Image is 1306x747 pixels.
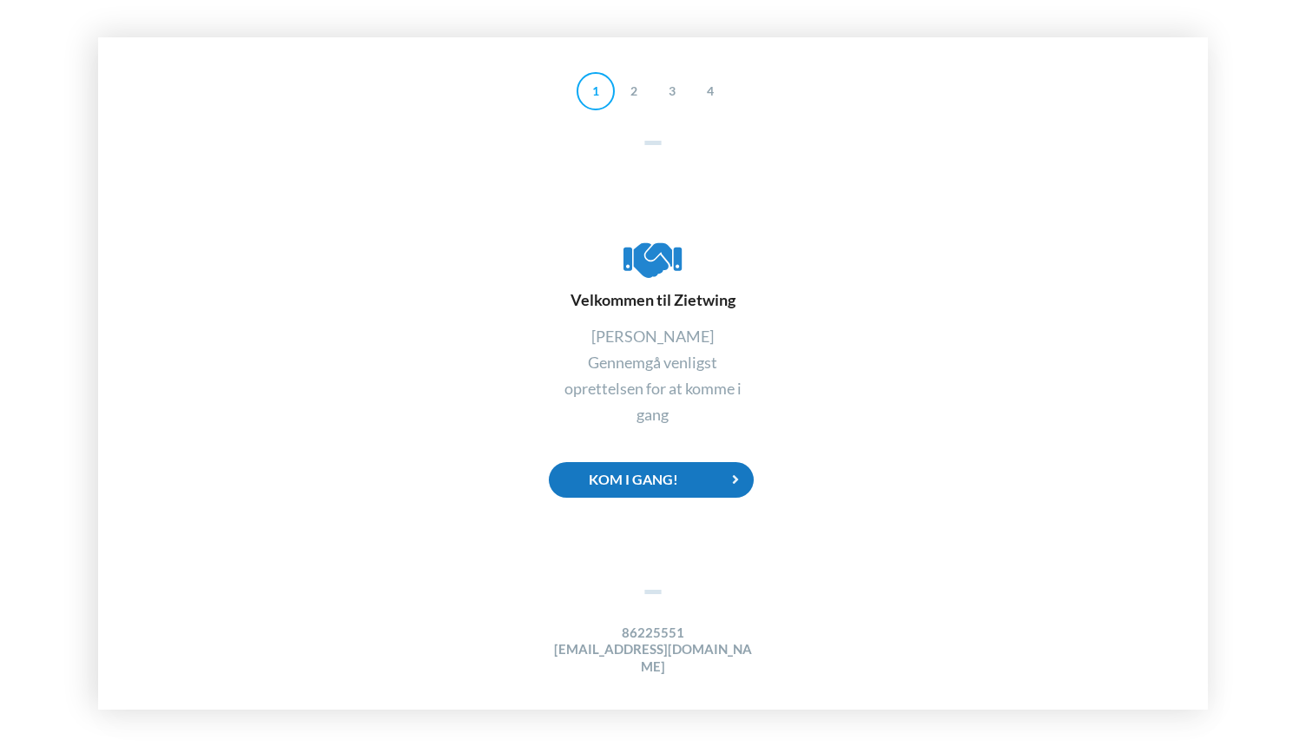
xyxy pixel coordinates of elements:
div: [PERSON_NAME] Gennemgå venligst oprettelsen for at komme i gang [549,323,757,427]
div: 4 [691,72,729,110]
div: 1 [577,72,615,110]
div: 3 [653,72,691,110]
h4: [EMAIL_ADDRESS][DOMAIN_NAME] [549,641,757,675]
div: Kom i gang! [549,462,754,498]
div: Velkommen til Zietwing [549,237,757,310]
div: 2 [615,72,653,110]
h4: 86225551 [549,625,757,641]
